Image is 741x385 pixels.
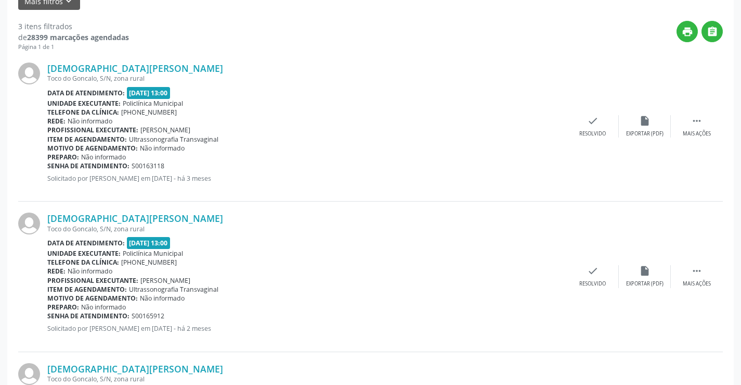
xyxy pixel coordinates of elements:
p: Solicitado por [PERSON_NAME] em [DATE] - há 2 meses [47,324,567,333]
span: Não informado [81,153,126,162]
div: Página 1 de 1 [18,43,129,52]
b: Profissional executante: [47,126,138,134]
span: Não informado [68,267,112,276]
b: Motivo de agendamento: [47,294,138,303]
div: Toco do Goncalo, S/N, zona rural [47,375,567,383]
i: insert_drive_file [639,265,651,277]
span: Policlínica Municipal [123,249,183,258]
i: print [682,26,693,38]
span: [PHONE_NUMBER] [121,258,177,267]
span: S00163118 [132,162,164,170]
b: Senha de atendimento: [47,162,129,170]
b: Senha de atendimento: [47,312,129,320]
span: S00165912 [132,312,164,320]
img: img [18,63,40,84]
div: Mais ações [683,280,711,288]
span: [DATE] 13:00 [127,87,171,99]
b: Unidade executante: [47,99,121,108]
div: Exportar (PDF) [626,280,664,288]
div: 3 itens filtrados [18,21,129,32]
span: [PHONE_NUMBER] [121,108,177,117]
b: Rede: [47,267,66,276]
span: Não informado [68,117,112,126]
a: [DEMOGRAPHIC_DATA][PERSON_NAME] [47,213,223,224]
span: Não informado [140,294,185,303]
b: Preparo: [47,303,79,312]
span: [PERSON_NAME] [140,126,190,134]
span: Não informado [81,303,126,312]
span: Ultrassonografia Transvaginal [129,285,218,294]
span: Não informado [140,144,185,153]
div: Resolvido [579,130,606,138]
b: Data de atendimento: [47,89,125,97]
b: Item de agendamento: [47,135,127,144]
i: check [587,115,599,127]
div: Toco do Goncalo, S/N, zona rural [47,225,567,233]
div: Mais ações [683,130,711,138]
button: print [677,21,698,42]
b: Item de agendamento: [47,285,127,294]
i:  [691,265,703,277]
div: Toco do Goncalo, S/N, zona rural [47,74,567,83]
span: [PERSON_NAME] [140,276,190,285]
img: img [18,363,40,385]
b: Motivo de agendamento: [47,144,138,153]
i: check [587,265,599,277]
span: Policlínica Municipal [123,99,183,108]
a: [DEMOGRAPHIC_DATA][PERSON_NAME] [47,363,223,375]
img: img [18,213,40,234]
div: de [18,32,129,43]
b: Preparo: [47,153,79,162]
i: insert_drive_file [639,115,651,127]
i:  [691,115,703,127]
span: [DATE] 13:00 [127,237,171,249]
span: Ultrassonografia Transvaginal [129,135,218,144]
b: Telefone da clínica: [47,258,119,267]
div: Resolvido [579,280,606,288]
button:  [701,21,723,42]
b: Data de atendimento: [47,239,125,247]
i:  [707,26,718,38]
div: Exportar (PDF) [626,130,664,138]
b: Rede: [47,117,66,126]
b: Profissional executante: [47,276,138,285]
b: Unidade executante: [47,249,121,258]
p: Solicitado por [PERSON_NAME] em [DATE] - há 3 meses [47,174,567,183]
a: [DEMOGRAPHIC_DATA][PERSON_NAME] [47,63,223,74]
strong: 28399 marcações agendadas [27,32,129,42]
b: Telefone da clínica: [47,108,119,117]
